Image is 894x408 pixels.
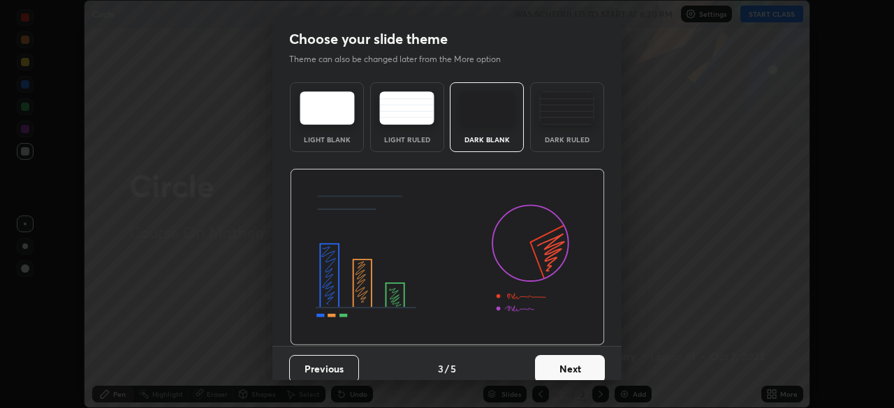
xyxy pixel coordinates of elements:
img: darkRuledTheme.de295e13.svg [539,91,594,125]
h2: Choose your slide theme [289,30,448,48]
button: Next [535,355,605,383]
div: Dark Blank [459,136,515,143]
img: lightTheme.e5ed3b09.svg [300,91,355,125]
div: Dark Ruled [539,136,595,143]
button: Previous [289,355,359,383]
img: darkThemeBanner.d06ce4a2.svg [290,169,605,346]
h4: 5 [450,361,456,376]
div: Light Blank [299,136,355,143]
img: lightRuledTheme.5fabf969.svg [379,91,434,125]
h4: 3 [438,361,444,376]
h4: / [445,361,449,376]
div: Light Ruled [379,136,435,143]
img: darkTheme.f0cc69e5.svg [460,91,515,125]
p: Theme can also be changed later from the More option [289,53,515,66]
